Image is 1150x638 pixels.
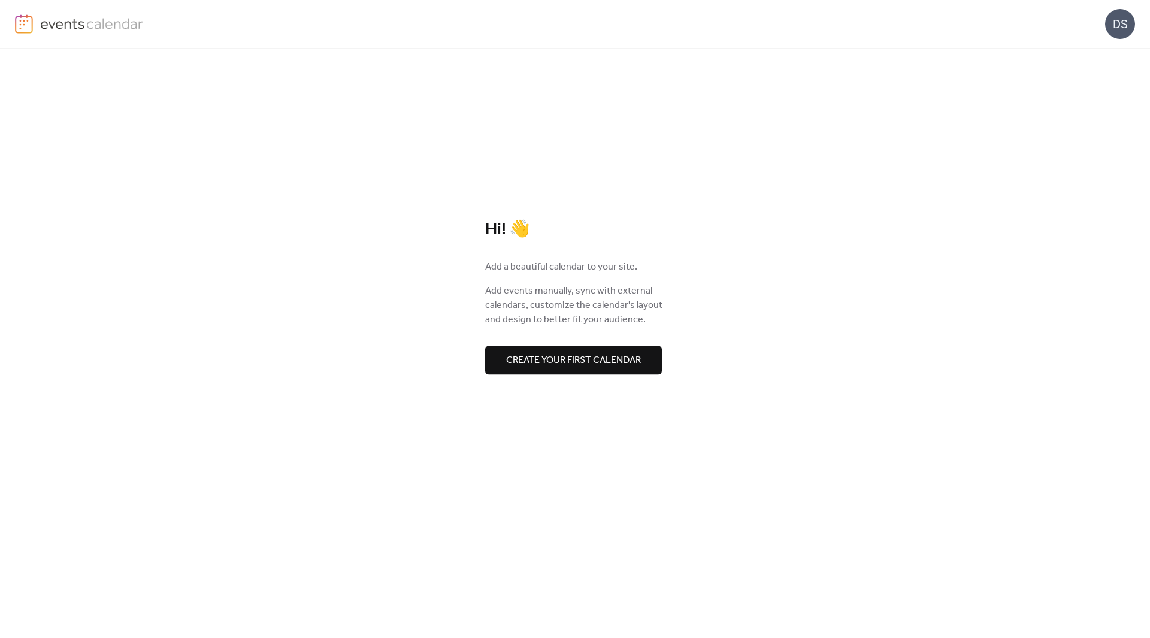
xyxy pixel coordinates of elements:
img: logo [15,14,33,34]
button: Create your first calendar [485,346,662,374]
div: DS [1105,9,1135,39]
span: Add events manually, sync with external calendars, customize the calendar's layout and design to ... [485,284,665,327]
span: Create your first calendar [506,353,641,368]
span: Add a beautiful calendar to your site. [485,260,637,274]
img: logo-type [40,14,144,32]
div: Hi! 👋 [485,219,665,240]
